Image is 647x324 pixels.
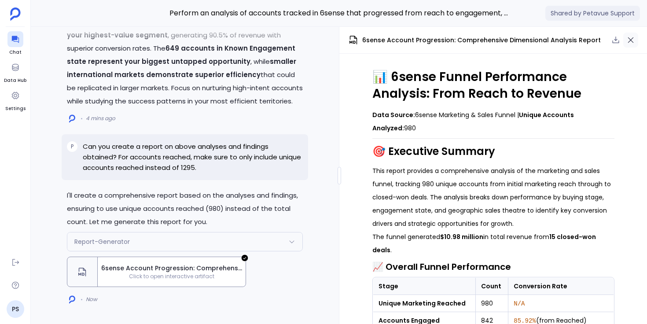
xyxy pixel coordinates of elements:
[4,59,26,84] a: Data Hub
[67,257,246,287] button: 6sense Account Progression: Comprehensive Dimensional Analysis ReportClick to open interactive ar...
[372,108,614,135] p: 6sense Marketing & Sales Funnel | 980
[440,232,483,241] strong: $10.98 million
[86,296,97,303] span: Now
[372,164,614,230] p: This report provides a comprehensive analysis of the marketing and sales funnel, tracking 980 uni...
[67,189,303,228] p: I'll create a comprehensive report based on the analyses and findings, ensuring to use unique acc...
[7,300,24,318] a: PS
[4,77,26,84] span: Data Hub
[372,260,614,273] h3: 📈 Overall Funnel Performance
[514,300,525,307] code: N/A
[169,7,508,19] span: Perform an analysis of accounts tracked in 6sense that progressed from reach to engagement, and d...
[71,143,74,150] span: P
[69,114,75,123] img: logo
[69,295,75,304] img: logo
[7,31,23,56] a: Chat
[373,278,475,295] th: Stage
[5,88,26,112] a: Settings
[379,299,466,308] strong: Unique Marketing Reached
[5,105,26,112] span: Settings
[83,141,303,173] p: Can you create a report on above analyses and findings obtained? For accounts reached, make sure ...
[545,6,640,21] span: Shared by Petavue Support
[475,278,508,295] th: Count
[372,69,614,102] h1: 📊 6sense Funnel Performance Analysis: From Reach to Revenue
[475,295,508,312] td: 980
[7,49,23,56] span: Chat
[372,110,415,119] strong: Data Source:
[67,15,303,108] p: Your dimensional analysis reveals that , generating 90.5% of revenue with superior conversion rat...
[362,36,601,45] span: 6sense Account Progression: Comprehensive Dimensional Analysis Report
[86,115,115,122] span: 4 mins ago
[101,264,242,273] span: 6sense Account Progression: Comprehensive Dimensional Analysis Report
[74,237,130,246] span: Report-Generator
[10,7,21,21] img: petavue logo
[98,273,246,280] span: Click to open interactive artifact
[508,278,614,295] th: Conversion Rate
[372,144,614,159] h2: 🎯 Executive Summary
[372,230,614,257] p: The funnel generated in total revenue from .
